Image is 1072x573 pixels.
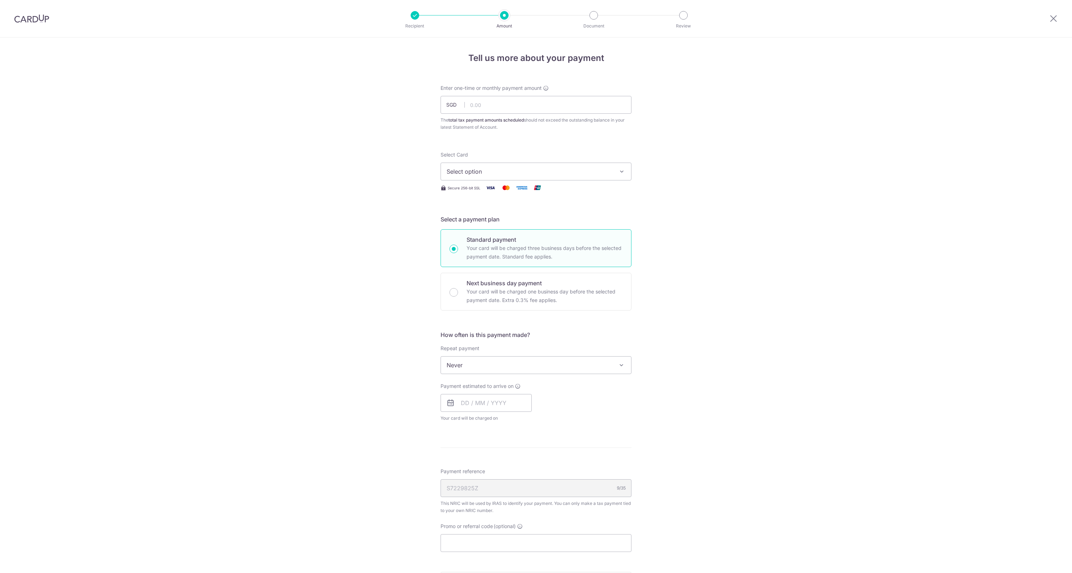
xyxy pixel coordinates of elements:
[499,183,513,192] img: Mastercard
[441,415,532,422] span: Your card will be charged on
[389,22,441,30] p: Recipient
[448,117,524,123] b: total tax payment amounts scheduled
[467,235,623,244] p: Standard payment
[441,523,493,530] span: Promo or referral code
[441,468,485,475] span: Payment reference
[441,383,514,390] span: Payment estimated to arrive on
[617,485,626,492] div: 9/35
[515,183,529,192] img: American Express
[467,279,623,287] p: Next business day payment
[447,167,613,176] span: Select option
[441,117,631,131] div: The should not exceed the outstanding balance in your latest Statement of Account.
[478,22,531,30] p: Amount
[448,185,480,191] span: Secure 256-bit SSL
[441,85,542,92] span: Enter one-time or monthly payment amount
[483,183,498,192] img: Visa
[446,101,465,108] span: SGD
[530,183,545,192] img: Union Pay
[494,523,516,530] span: (optional)
[441,394,532,412] input: DD / MM / YYYY
[441,152,468,158] span: translation missing: en.payables.payment_networks.credit_card.summary.labels.select_card
[441,500,631,514] div: This NRIC will be used by IRAS to identify your payment. You can only make a tax payment tied to ...
[441,215,631,224] h5: Select a payment plan
[441,356,631,374] span: Never
[467,244,623,261] p: Your card will be charged three business days before the selected payment date. Standard fee appl...
[441,357,631,374] span: Never
[441,345,479,352] label: Repeat payment
[441,52,631,65] h4: Tell us more about your payment
[441,331,631,339] h5: How often is this payment made?
[14,14,49,23] img: CardUp
[441,96,631,114] input: 0.00
[467,287,623,305] p: Your card will be charged one business day before the selected payment date. Extra 0.3% fee applies.
[567,22,620,30] p: Document
[441,163,631,180] button: Select option
[657,22,710,30] p: Review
